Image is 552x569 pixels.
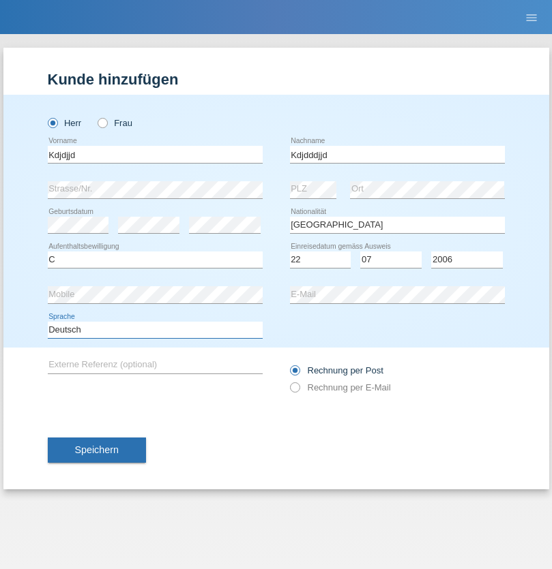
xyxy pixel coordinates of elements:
span: Speichern [75,444,119,455]
input: Rechnung per E-Mail [290,382,299,399]
button: Speichern [48,437,146,463]
input: Rechnung per Post [290,365,299,382]
label: Rechnung per Post [290,365,383,375]
i: menu [525,11,538,25]
a: menu [518,13,545,21]
label: Frau [98,118,132,128]
input: Herr [48,118,57,127]
input: Frau [98,118,106,127]
label: Herr [48,118,82,128]
h1: Kunde hinzufügen [48,71,505,88]
label: Rechnung per E-Mail [290,382,391,393]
